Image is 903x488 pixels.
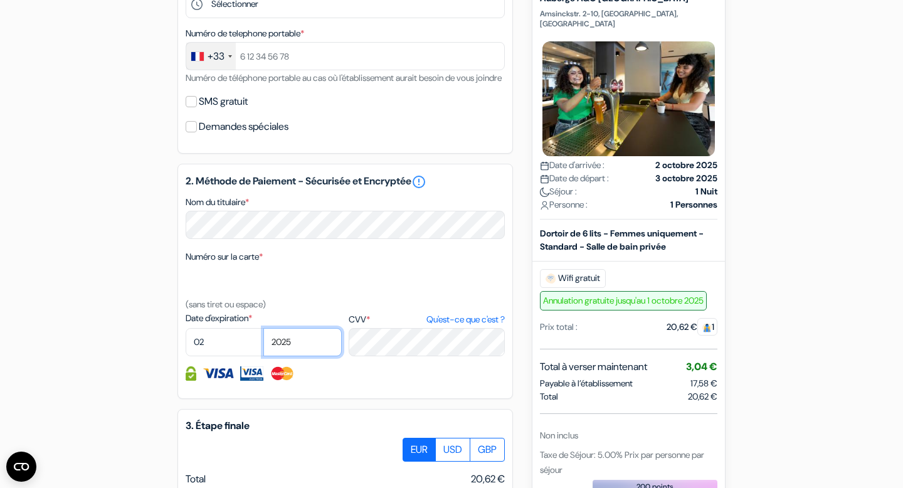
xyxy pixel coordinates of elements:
span: Date d'arrivée : [540,159,605,172]
strong: 1 Personnes [670,198,717,211]
img: user_icon.svg [540,201,549,210]
span: Wifi gratuit [540,269,606,288]
span: Annulation gratuite jusqu'au 1 octobre 2025 [540,291,707,310]
label: GBP [470,438,505,462]
label: CVV [349,313,505,326]
div: Prix total : [540,321,578,334]
img: Visa [203,366,234,381]
label: Demandes spéciales [199,118,288,135]
label: Nom du titulaire [186,196,249,209]
div: Non inclus [540,429,717,442]
img: Information de carte de crédit entièrement encryptée et sécurisée [186,366,196,381]
span: 20,62 € [688,390,717,403]
strong: 3 octobre 2025 [655,172,717,185]
small: (sans tiret ou espace) [186,299,266,310]
strong: 1 Nuit [695,185,717,198]
img: calendar.svg [540,161,549,171]
b: Dortoir de 6 lits - Femmes uniquement - Standard - Salle de bain privée [540,228,704,252]
img: calendar.svg [540,174,549,184]
span: Taxe de Séjour: 5.00% Prix par personne par séjour [540,449,704,475]
label: Date d'expiration [186,312,342,325]
span: 3,04 € [686,360,717,373]
span: Total [186,472,206,485]
span: Personne : [540,198,588,211]
span: 1 [697,318,717,336]
div: Basic radio toggle button group [403,438,505,462]
label: Numéro de telephone portable [186,27,304,40]
img: Master Card [270,366,295,381]
span: Date de départ : [540,172,609,185]
span: Total à verser maintenant [540,359,647,374]
span: Total [540,390,558,403]
div: France: +33 [186,43,236,70]
label: USD [435,438,470,462]
p: Amsinckstr. 2-10, [GEOGRAPHIC_DATA], [GEOGRAPHIC_DATA] [540,9,717,29]
span: Payable à l’établissement [540,377,633,390]
img: free_wifi.svg [546,273,556,284]
span: 20,62 € [471,472,505,487]
h5: 2. Méthode de Paiement - Sécurisée et Encryptée [186,174,505,189]
label: SMS gratuit [199,93,248,110]
label: Numéro sur la carte [186,250,263,263]
img: moon.svg [540,188,549,197]
label: EUR [403,438,436,462]
a: Qu'est-ce que c'est ? [426,313,505,326]
div: 20,62 € [667,321,717,334]
span: 17,58 € [690,378,717,389]
div: +33 [208,49,224,64]
img: guest.svg [702,323,712,332]
h5: 3. Étape finale [186,420,505,432]
input: 6 12 34 56 78 [186,42,505,70]
small: Numéro de téléphone portable au cas où l'établissement aurait besoin de vous joindre [186,72,502,83]
a: error_outline [411,174,426,189]
strong: 2 octobre 2025 [655,159,717,172]
button: Ouvrir le widget CMP [6,452,36,482]
img: Visa Electron [240,366,263,381]
span: Séjour : [540,185,577,198]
